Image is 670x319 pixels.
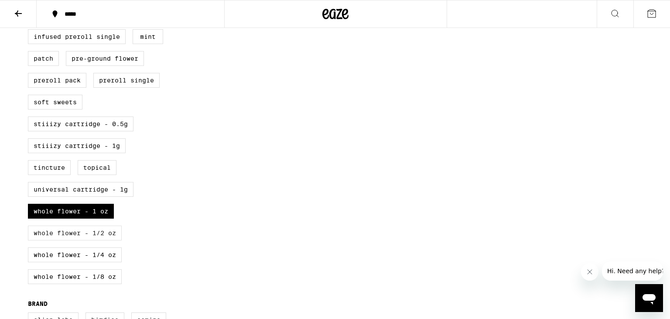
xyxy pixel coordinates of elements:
[93,73,160,88] label: Preroll Single
[28,300,48,307] legend: Brand
[28,117,133,131] label: STIIIZY Cartridge - 0.5g
[28,226,122,240] label: Whole Flower - 1/2 oz
[28,204,114,219] label: Whole Flower - 1 oz
[28,269,122,284] label: Whole Flower - 1/8 oz
[5,6,63,13] span: Hi. Need any help?
[66,51,144,66] label: Pre-ground Flower
[28,247,122,262] label: Whole Flower - 1/4 oz
[635,284,663,312] iframe: Button to launch messaging window
[581,263,598,281] iframe: Close message
[28,29,126,44] label: Infused Preroll Single
[602,261,663,281] iframe: Message from company
[28,182,133,197] label: Universal Cartridge - 1g
[133,29,163,44] label: Mint
[28,73,86,88] label: Preroll Pack
[28,138,126,153] label: STIIIZY Cartridge - 1g
[28,95,82,110] label: Soft Sweets
[28,51,59,66] label: Patch
[28,160,71,175] label: Tincture
[78,160,116,175] label: Topical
